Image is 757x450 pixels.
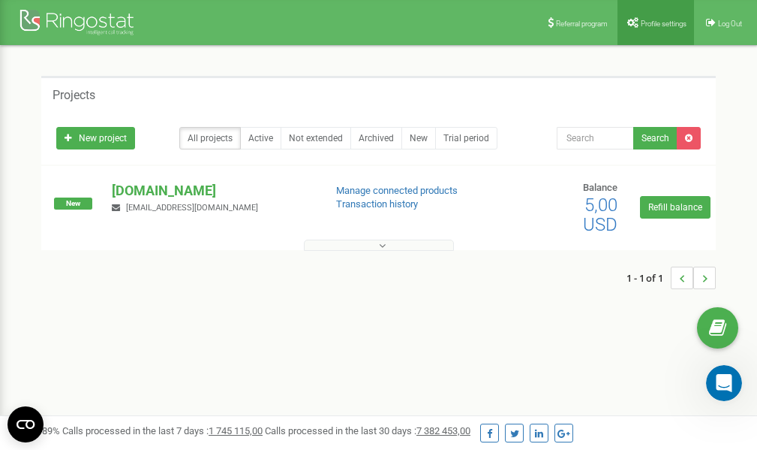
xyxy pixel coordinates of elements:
a: Refill balance [640,196,710,219]
span: Calls processed in the last 30 days : [265,425,470,436]
h5: Projects [53,89,95,102]
p: [DOMAIN_NAME] [112,181,311,201]
a: New [401,127,436,149]
span: [EMAIL_ADDRESS][DOMAIN_NAME] [126,203,258,213]
a: All projects [179,127,241,149]
iframe: Intercom live chat [706,365,742,401]
nav: ... [626,252,716,304]
span: Calls processed in the last 7 days : [62,425,263,436]
input: Search [557,127,634,149]
u: 7 382 453,00 [416,425,470,436]
a: Not extended [281,127,351,149]
button: Search [633,127,677,149]
a: Trial period [435,127,497,149]
span: Balance [583,182,617,193]
span: 5,00 USD [583,195,617,235]
u: 1 745 115,00 [209,425,263,436]
span: New [54,198,92,210]
span: Profile settings [641,20,686,28]
span: Referral program [556,20,608,28]
a: Manage connected products [336,185,458,196]
button: Open CMP widget [8,406,44,442]
a: Transaction history [336,198,418,210]
a: Active [240,127,281,149]
a: Archived [350,127,402,149]
span: 1 - 1 of 1 [626,267,671,289]
span: Log Out [718,20,742,28]
a: New project [56,127,135,149]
